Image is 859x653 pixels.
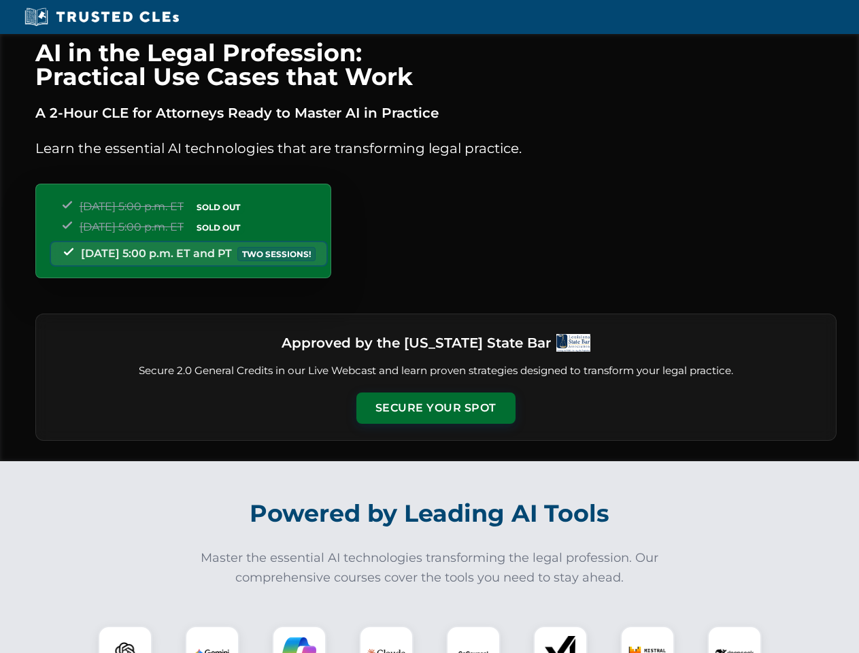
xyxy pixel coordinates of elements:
[356,392,516,424] button: Secure Your Spot
[192,220,245,235] span: SOLD OUT
[192,548,668,588] p: Master the essential AI technologies transforming the legal profession. Our comprehensive courses...
[35,137,837,159] p: Learn the essential AI technologies that are transforming legal practice.
[282,331,551,355] h3: Approved by the [US_STATE] State Bar
[192,200,245,214] span: SOLD OUT
[80,220,184,233] span: [DATE] 5:00 p.m. ET
[53,490,807,537] h2: Powered by Leading AI Tools
[556,334,590,352] img: Logo
[80,200,184,213] span: [DATE] 5:00 p.m. ET
[35,41,837,88] h1: AI in the Legal Profession: Practical Use Cases that Work
[52,363,820,379] p: Secure 2.0 General Credits in our Live Webcast and learn proven strategies designed to transform ...
[35,102,837,124] p: A 2-Hour CLE for Attorneys Ready to Master AI in Practice
[20,7,183,27] img: Trusted CLEs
